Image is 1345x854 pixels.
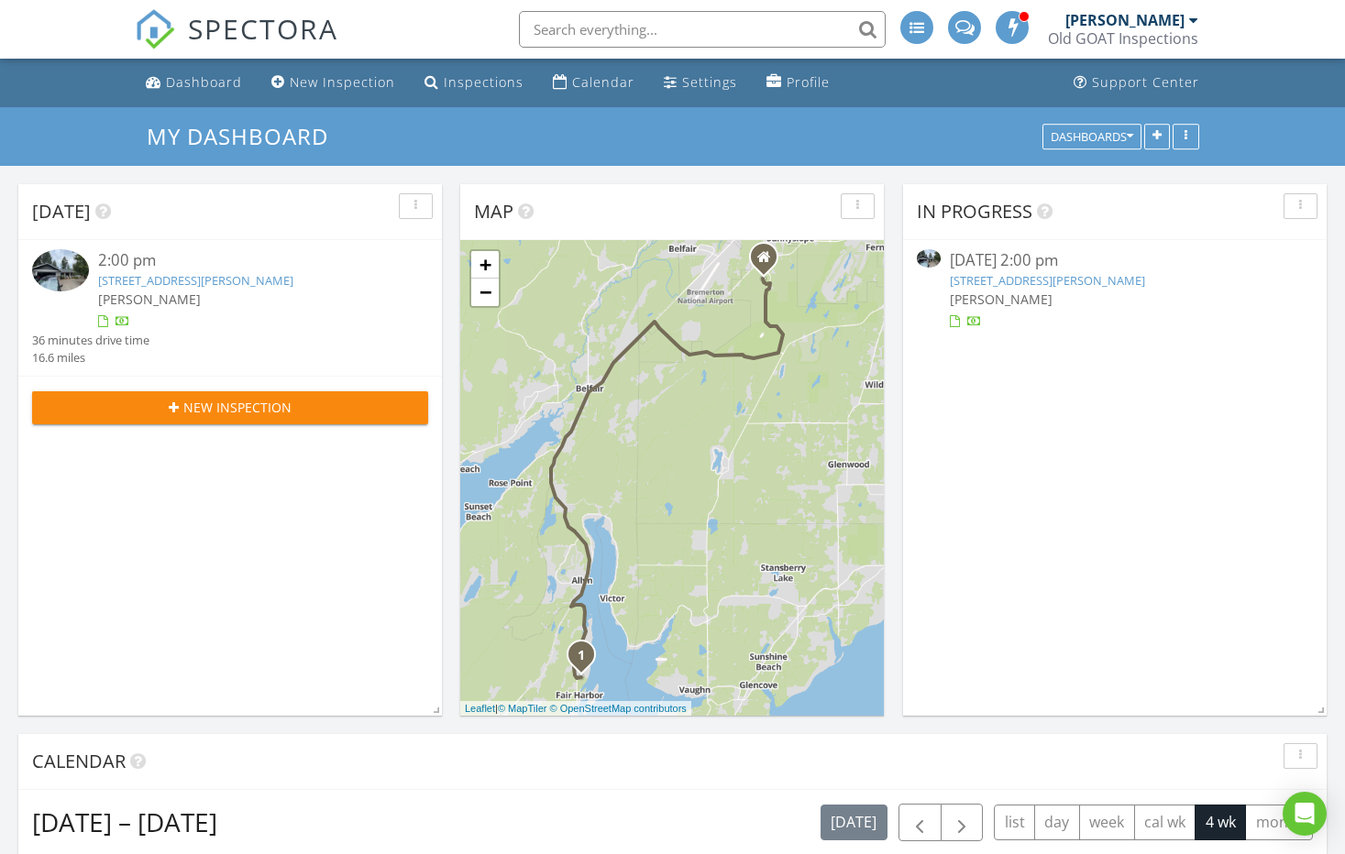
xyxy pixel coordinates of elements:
[264,66,402,100] a: New Inspection
[578,650,585,662] i: 1
[471,251,499,279] a: Zoom in
[1042,124,1141,149] button: Dashboards
[138,66,249,100] a: Dashboard
[572,73,634,91] div: Calendar
[1195,805,1246,840] button: 4 wk
[1092,73,1199,91] div: Support Center
[1034,805,1080,840] button: day
[917,249,941,267] img: 9366966%2Fcover_photos%2FAwm0bxqVtLBTWdQ8RxU1%2Fsmall.9366966-1756328001382
[32,749,126,773] span: Calendar
[460,701,691,717] div: |
[950,290,1053,308] span: [PERSON_NAME]
[1079,805,1135,840] button: week
[32,249,428,367] a: 2:00 pm [STREET_ADDRESS][PERSON_NAME] [PERSON_NAME] 36 minutes drive time 16.6 miles
[917,249,1313,331] a: [DATE] 2:00 pm [STREET_ADDRESS][PERSON_NAME] [PERSON_NAME]
[32,391,428,424] button: New Inspection
[917,199,1032,224] span: In Progress
[465,703,495,714] a: Leaflet
[519,11,886,48] input: Search everything...
[950,249,1280,272] div: [DATE] 2:00 pm
[290,73,395,91] div: New Inspection
[759,66,837,100] a: Profile
[147,121,344,151] a: My Dashboard
[546,66,642,100] a: Calendar
[1245,805,1313,840] button: month
[1065,11,1185,29] div: [PERSON_NAME]
[471,279,499,306] a: Zoom out
[474,199,513,224] span: Map
[994,805,1035,840] button: list
[32,332,149,349] div: 36 minutes drive time
[135,25,338,63] a: SPECTORA
[98,290,201,308] span: [PERSON_NAME]
[1134,805,1196,840] button: cal wk
[787,73,830,91] div: Profile
[656,66,744,100] a: Settings
[682,73,737,91] div: Settings
[98,272,293,289] a: [STREET_ADDRESS][PERSON_NAME]
[1048,29,1198,48] div: Old GOAT Inspections
[498,703,547,714] a: © MapTiler
[183,398,292,417] span: New Inspection
[1051,130,1133,143] div: Dashboards
[444,73,524,91] div: Inspections
[1283,792,1327,836] div: Open Intercom Messenger
[188,9,338,48] span: SPECTORA
[1066,66,1207,100] a: Support Center
[32,349,149,367] div: 16.6 miles
[581,654,592,665] div: 131 E Detroit Dr, Grapeview, WA 98524
[32,804,217,840] h2: [DATE] – [DATE]
[950,272,1145,289] a: [STREET_ADDRESS][PERSON_NAME]
[821,805,887,840] button: [DATE]
[764,257,775,268] div: 6481 Crossing Pl SW, Port Orchard WA 98367
[98,249,395,272] div: 2:00 pm
[32,249,89,291] img: 9366966%2Fcover_photos%2FAwm0bxqVtLBTWdQ8RxU1%2Fsmall.9366966-1756328001382
[417,66,531,100] a: Inspections
[550,703,687,714] a: © OpenStreetMap contributors
[166,73,242,91] div: Dashboard
[899,804,942,841] button: Previous
[32,199,91,224] span: [DATE]
[135,9,175,49] img: The Best Home Inspection Software - Spectora
[941,804,984,841] button: Next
